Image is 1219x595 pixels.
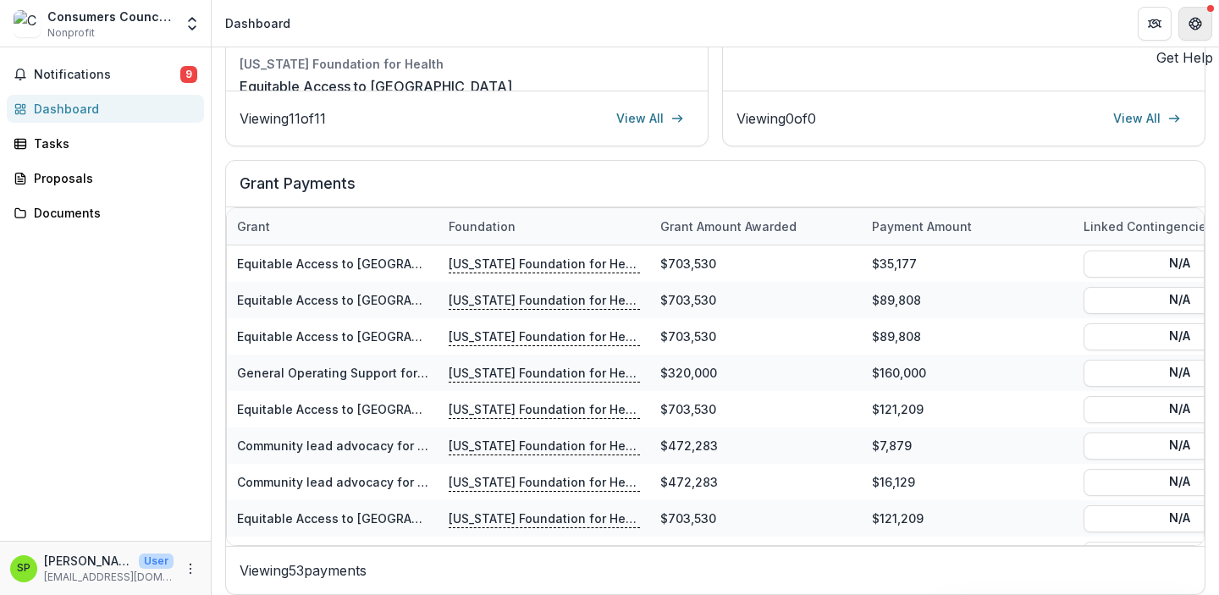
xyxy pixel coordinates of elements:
[240,174,1191,207] h2: Grant Payments
[1178,7,1212,41] button: Get Help
[34,135,190,152] div: Tasks
[862,245,1073,282] div: $35,177
[7,129,204,157] a: Tasks
[139,554,174,569] p: User
[650,427,862,464] div: $472,283
[650,245,862,282] div: $703,530
[34,169,190,187] div: Proposals
[237,402,477,416] a: Equitable Access to [GEOGRAPHIC_DATA]
[862,391,1073,427] div: $121,209
[650,208,862,245] div: Grant amount awarded
[240,108,326,129] p: Viewing 11 of 11
[449,363,640,382] p: [US_STATE] Foundation for Health
[34,204,190,222] div: Documents
[650,282,862,318] div: $703,530
[7,199,204,227] a: Documents
[736,108,816,129] p: Viewing 0 of 0
[449,290,640,309] p: [US_STATE] Foundation for Health
[862,208,1073,245] div: Payment Amount
[439,208,650,245] div: Foundation
[225,14,290,32] div: Dashboard
[862,218,982,235] div: Payment Amount
[227,208,439,245] div: Grant
[449,327,640,345] p: [US_STATE] Foundation for Health
[227,218,280,235] div: Grant
[7,95,204,123] a: Dashboard
[240,76,512,96] a: Equitable Access to [GEOGRAPHIC_DATA]
[650,500,862,537] div: $703,530
[14,10,41,37] img: Consumers Council of Mo Inc.
[650,391,862,427] div: $703,530
[34,100,190,118] div: Dashboard
[862,500,1073,537] div: $121,209
[180,66,197,83] span: 9
[650,464,862,500] div: $472,283
[237,511,477,526] a: Equitable Access to [GEOGRAPHIC_DATA]
[862,282,1073,318] div: $89,808
[862,355,1073,391] div: $160,000
[218,11,297,36] nav: breadcrumb
[44,570,174,585] p: [EMAIL_ADDRESS][DOMAIN_NAME]
[449,254,640,273] p: [US_STATE] Foundation for Health
[44,552,132,570] p: [PERSON_NAME]
[449,436,640,455] p: [US_STATE] Foundation for Health
[862,318,1073,355] div: $89,808
[650,355,862,391] div: $320,000
[237,366,786,380] a: General Operating Support for Advocacy and Community Engagement for Affordable Utilities
[17,563,30,574] div: Sandra Padgett
[1103,105,1191,132] a: View All
[7,164,204,192] a: Proposals
[237,438,675,453] a: Community lead advocacy for equitable access to essential home energy
[439,218,526,235] div: Foundation
[237,329,477,344] a: Equitable Access to [GEOGRAPHIC_DATA]
[237,475,675,489] a: Community lead advocacy for equitable access to essential home energy
[650,537,862,573] div: $320,000
[237,293,477,307] a: Equitable Access to [GEOGRAPHIC_DATA]
[449,472,640,491] p: [US_STATE] Foundation for Health
[449,399,640,418] p: [US_STATE] Foundation for Health
[862,537,1073,573] div: $160,000
[1138,7,1172,41] button: Partners
[47,25,95,41] span: Nonprofit
[449,509,640,527] p: [US_STATE] Foundation for Health
[180,7,204,41] button: Open entity switcher
[650,218,807,235] div: Grant amount awarded
[34,68,180,82] span: Notifications
[606,105,694,132] a: View All
[7,61,204,88] button: Notifications9
[47,8,174,25] div: Consumers Council of Mo Inc.
[862,464,1073,500] div: $16,129
[237,256,477,271] a: Equitable Access to [GEOGRAPHIC_DATA]
[650,318,862,355] div: $703,530
[240,560,1191,581] p: Viewing 53 payments
[862,427,1073,464] div: $7,879
[180,559,201,579] button: More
